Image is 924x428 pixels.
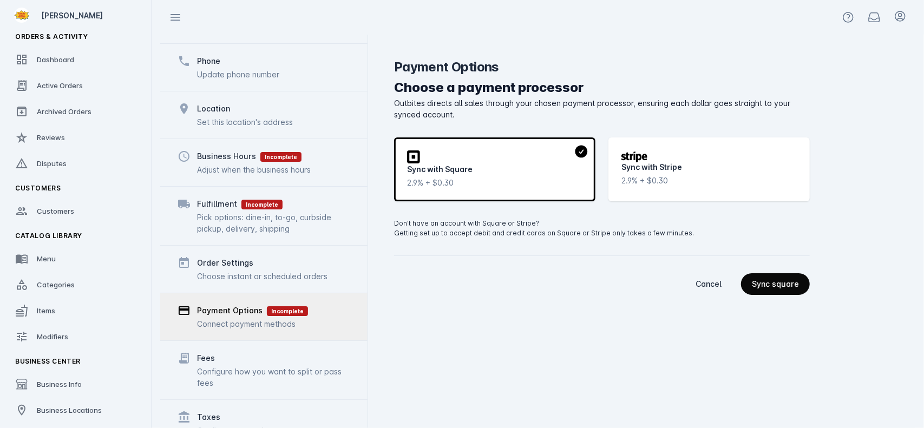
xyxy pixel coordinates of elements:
[37,107,91,116] span: Archived Orders
[37,332,68,341] span: Modifiers
[741,273,810,295] button: continue
[407,163,473,175] div: Sync with Square
[197,352,215,365] div: Fees
[37,159,67,168] span: Disputes
[197,116,293,128] div: Set this location's address
[6,398,145,422] a: Business Locations
[6,74,145,97] a: Active Orders
[6,247,145,271] a: Menu
[37,81,83,90] span: Active Orders
[197,164,311,175] div: Adjust when the business hours
[197,55,220,68] div: Phone
[621,161,682,173] div: Sync with Stripe
[6,48,145,71] a: Dashboard
[241,200,283,209] span: Incomplete
[6,126,145,149] a: Reviews
[197,304,263,317] div: Payment Options
[260,152,302,162] span: Incomplete
[37,380,82,389] span: Business Info
[37,280,75,289] span: Categories
[6,100,145,123] a: Archived Orders
[15,357,81,365] span: Business Center
[6,325,145,348] a: Modifiers
[37,133,65,142] span: Reviews
[37,306,55,315] span: Items
[394,219,539,228] p: Don't have an account with Square or Stripe?
[394,61,499,74] div: Payment Options
[197,318,308,330] div: Connect payment methods
[197,69,279,80] div: Update phone number
[37,55,74,64] span: Dashboard
[197,366,350,389] div: Configure how you want to split or pass fees
[197,411,220,424] div: Taxes
[197,197,237,210] div: Fulfillment
[41,10,141,21] div: [PERSON_NAME]
[394,97,810,120] div: Outbites directs all sales through your chosen payment processor, ensuring each dollar goes strai...
[6,299,145,322] a: Items
[197,102,230,115] div: Location
[37,254,56,263] span: Menu
[197,212,350,234] div: Pick options: dine-in, to-go, curbside pickup, delivery, shipping
[407,177,454,188] div: 2.9% + $0.30
[685,273,732,295] button: Cancel
[15,184,61,192] span: Customers
[267,306,308,316] span: Incomplete
[15,232,82,240] span: Catalog Library
[197,150,256,163] div: Business Hours
[752,280,799,288] div: Sync square
[394,78,810,97] div: Choose a payment processor
[6,152,145,175] a: Disputes
[621,175,668,186] div: 2.9% + $0.30
[37,207,74,215] span: Customers
[696,280,722,288] span: Cancel
[6,372,145,396] a: Business Info
[197,271,327,282] div: Choose instant or scheduled orders
[37,406,102,414] span: Business Locations
[15,32,88,41] span: Orders & Activity
[394,228,810,238] p: Getting set up to accept debit and credit cards on Square or Stripe only takes a few minutes.
[6,199,145,223] a: Customers
[6,273,145,297] a: Categories
[197,256,253,269] div: Order Settings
